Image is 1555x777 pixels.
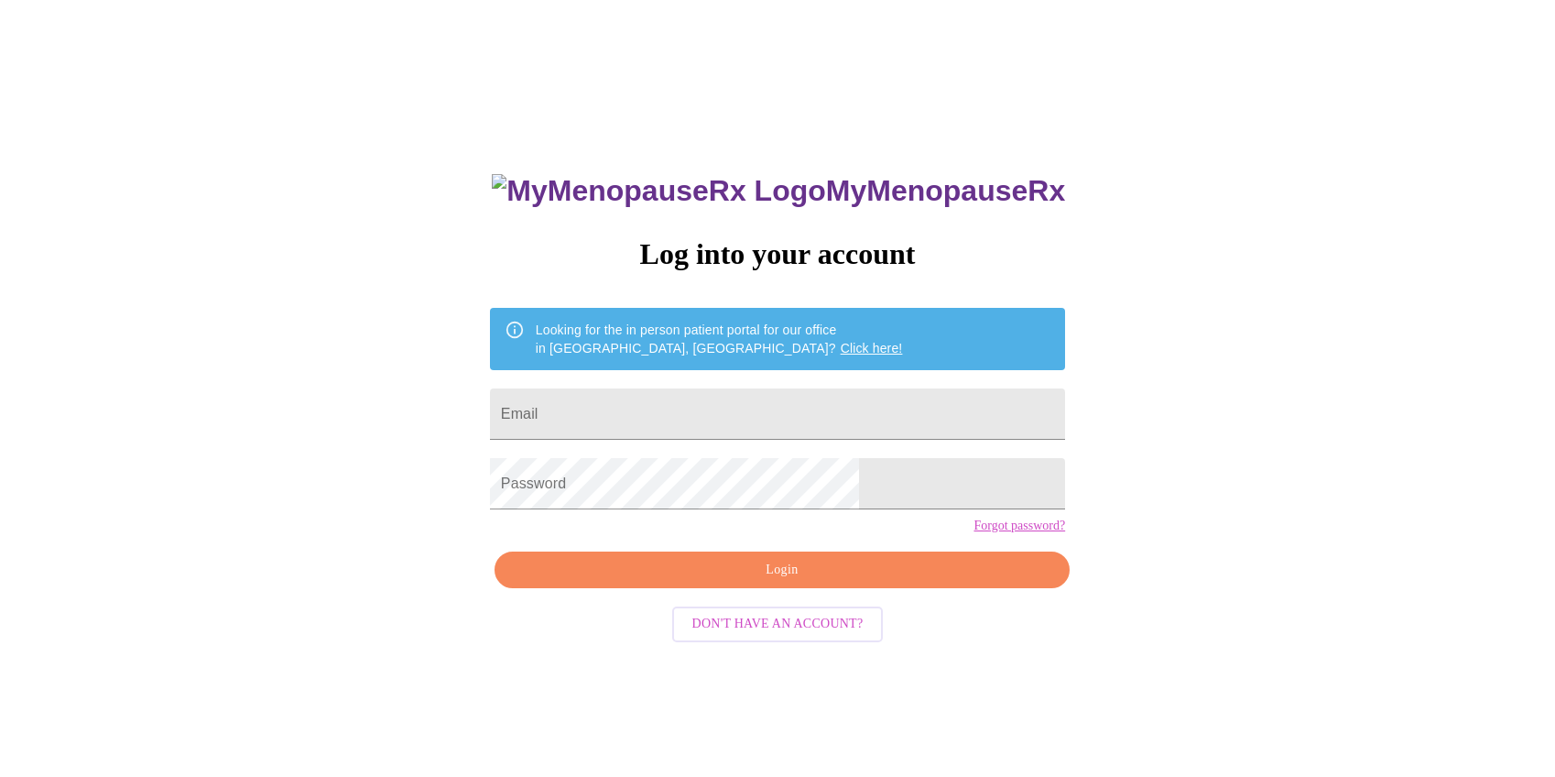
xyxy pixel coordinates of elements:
[973,519,1065,533] a: Forgot password?
[672,607,884,642] button: Don't have an account?
[492,174,1065,208] h3: MyMenopauseRx
[490,237,1065,271] h3: Log into your account
[495,552,1070,589] button: Login
[668,615,888,630] a: Don't have an account?
[841,341,903,356] a: Click here!
[536,313,903,365] div: Looking for the in person patient portal for our office in [GEOGRAPHIC_DATA], [GEOGRAPHIC_DATA]?
[492,174,825,208] img: MyMenopauseRx Logo
[516,559,1049,582] span: Login
[692,613,864,636] span: Don't have an account?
